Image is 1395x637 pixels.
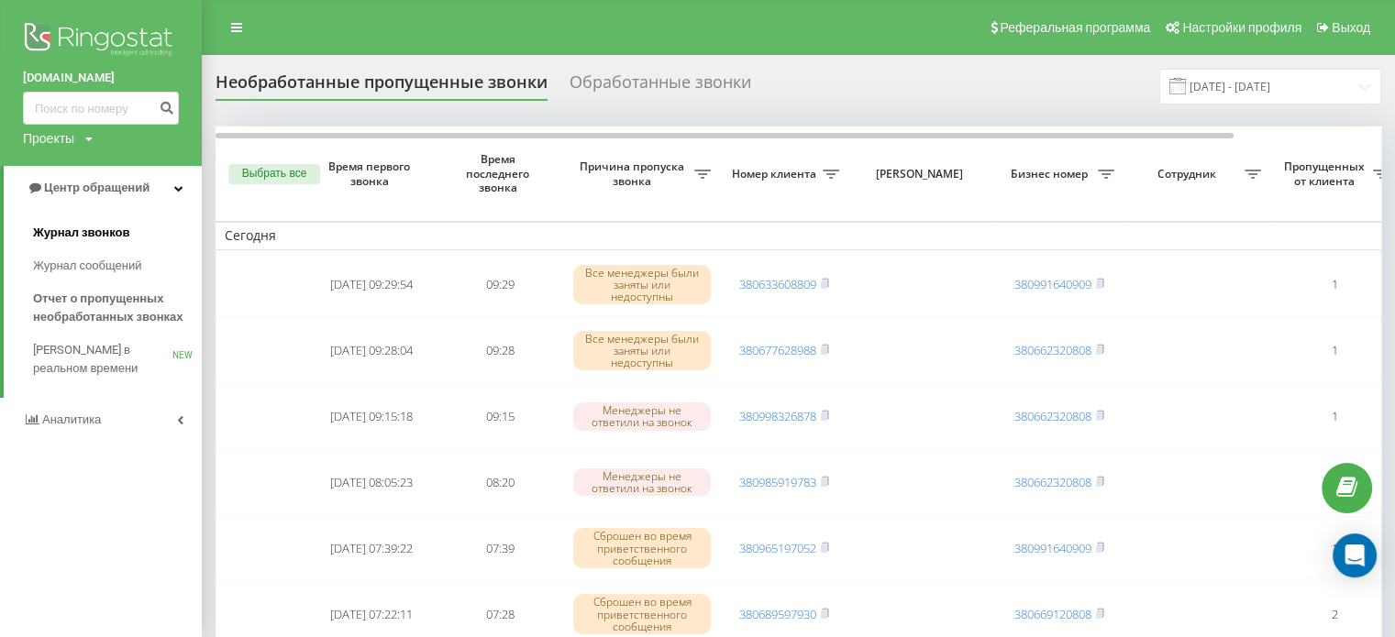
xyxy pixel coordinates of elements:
span: Отчет о пропущенных необработанных звонках [33,290,193,326]
div: Обработанные звонки [570,72,751,101]
span: Время первого звонка [322,159,421,188]
a: Журнал сообщений [33,249,202,282]
a: 380669120808 [1014,606,1091,622]
span: Время последнего звонка [450,152,549,195]
a: Центр обращений [4,166,202,210]
span: Номер клиента [729,167,823,181]
span: Сотрудник [1133,167,1245,181]
span: [PERSON_NAME] в реальном времени [33,341,172,378]
a: 380965197052 [739,540,816,556]
img: Ringostat logo [23,18,179,64]
td: 09:29 [436,254,564,316]
div: Open Intercom Messenger [1333,533,1377,577]
div: Все менеджеры были заняты или недоступны [573,265,711,305]
div: Проекты [23,129,74,148]
a: 380662320808 [1014,474,1091,490]
div: Менеджеры не ответили на звонок [573,402,711,430]
td: [DATE] 09:15:18 [307,385,436,447]
td: [DATE] 09:29:54 [307,254,436,316]
a: 380985919783 [739,474,816,490]
td: 09:28 [436,320,564,382]
a: 380991640909 [1014,540,1091,556]
span: Реферальная программа [1000,20,1150,35]
td: 09:15 [436,385,564,447]
div: Менеджеры не ответили на звонок [573,468,711,496]
a: 380991640909 [1014,276,1091,292]
td: 08:20 [436,451,564,513]
td: [DATE] 07:39:22 [307,517,436,579]
span: Журнал звонков [33,224,129,242]
input: Поиск по номеру [23,92,179,125]
span: Центр обращений [44,181,149,194]
a: [PERSON_NAME] в реальном времениNEW [33,334,202,385]
a: 380633608809 [739,276,816,292]
div: Сброшен во время приветственного сообщения [573,594,711,634]
a: Отчет о пропущенных необработанных звонках [33,282,202,334]
span: Выход [1332,20,1370,35]
div: Все менеджеры были заняты или недоступны [573,331,711,371]
span: Аналитика [42,412,101,426]
a: Журнал звонков [33,216,202,249]
span: Причина пропуска звонка [573,159,694,188]
div: Сброшен во время приветственного сообщения [573,528,711,568]
span: [PERSON_NAME] [864,167,980,181]
span: Журнал сообщений [33,257,141,275]
span: Бизнес номер [1004,167,1098,181]
td: [DATE] 09:28:04 [307,320,436,382]
a: 380677628988 [739,342,816,358]
a: 380998326878 [739,408,816,424]
a: [DOMAIN_NAME] [23,69,179,87]
a: 380689597930 [739,606,816,622]
button: Выбрать все [228,164,320,184]
a: 380662320808 [1014,408,1091,424]
span: Настройки профиля [1182,20,1301,35]
span: Пропущенных от клиента [1279,159,1373,188]
td: 07:39 [436,517,564,579]
a: 380662320808 [1014,342,1091,358]
div: Необработанные пропущенные звонки [216,72,548,101]
td: [DATE] 08:05:23 [307,451,436,513]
